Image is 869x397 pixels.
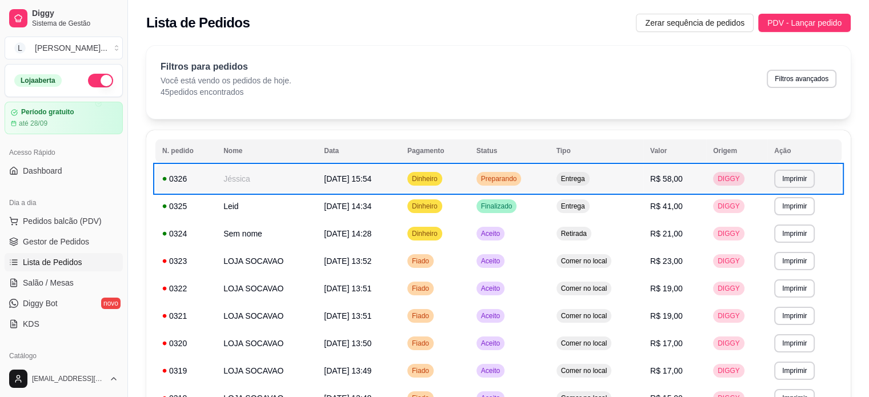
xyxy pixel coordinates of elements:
[650,339,683,348] span: R$ 17,00
[146,14,250,32] h2: Lista de Pedidos
[5,365,123,392] button: [EMAIL_ADDRESS][DOMAIN_NAME]
[758,14,851,32] button: PDV - Lançar pedido
[559,202,587,211] span: Entrega
[715,229,742,238] span: DIGGY
[767,139,842,162] th: Ação
[559,174,587,183] span: Entrega
[217,302,317,330] td: LOJA SOCAVAO
[645,17,744,29] span: Zerar sequência de pedidos
[774,170,815,188] button: Imprimir
[470,139,550,162] th: Status
[324,202,371,211] span: [DATE] 14:34
[23,256,82,268] span: Lista de Pedidos
[5,194,123,212] div: Dia a dia
[162,173,210,185] div: 0326
[559,229,589,238] span: Retirada
[559,366,610,375] span: Comer no local
[324,284,371,293] span: [DATE] 13:51
[550,139,643,162] th: Tipo
[479,366,502,375] span: Aceito
[715,202,742,211] span: DIGGY
[774,362,815,380] button: Imprimir
[32,9,118,19] span: Diggy
[479,174,519,183] span: Preparando
[401,139,470,162] th: Pagamento
[767,17,842,29] span: PDV - Lançar pedido
[774,334,815,352] button: Imprimir
[650,202,683,211] span: R$ 41,00
[650,284,683,293] span: R$ 19,00
[706,139,767,162] th: Origem
[559,311,610,320] span: Comer no local
[88,74,113,87] button: Alterar Status
[5,162,123,180] a: Dashboard
[14,42,26,54] span: L
[5,5,123,32] a: DiggySistema de Gestão
[5,143,123,162] div: Acesso Rápido
[217,165,317,193] td: Jéssica
[217,275,317,302] td: LOJA SOCAVAO
[559,284,610,293] span: Comer no local
[650,229,683,238] span: R$ 21,00
[155,139,217,162] th: N. pedido
[5,274,123,292] a: Salão / Mesas
[774,279,815,298] button: Imprimir
[643,139,706,162] th: Valor
[23,318,39,330] span: KDS
[479,202,515,211] span: Finalizado
[650,174,683,183] span: R$ 58,00
[774,307,815,325] button: Imprimir
[217,357,317,384] td: LOJA SOCAVAO
[217,193,317,220] td: Leid
[410,229,440,238] span: Dinheiro
[5,212,123,230] button: Pedidos balcão (PDV)
[410,284,431,293] span: Fiado
[324,256,371,266] span: [DATE] 13:52
[650,256,683,266] span: R$ 23,00
[217,247,317,275] td: LOJA SOCAVAO
[5,102,123,134] a: Período gratuitoaté 28/09
[14,74,62,87] div: Loja aberta
[23,236,89,247] span: Gestor de Pedidos
[5,232,123,251] a: Gestor de Pedidos
[479,311,502,320] span: Aceito
[217,220,317,247] td: Sem nome
[410,174,440,183] span: Dinheiro
[324,174,371,183] span: [DATE] 15:54
[650,366,683,375] span: R$ 17,00
[636,14,754,32] button: Zerar sequência de pedidos
[715,311,742,320] span: DIGGY
[410,256,431,266] span: Fiado
[774,252,815,270] button: Imprimir
[162,200,210,212] div: 0325
[559,256,610,266] span: Comer no local
[5,315,123,333] a: KDS
[479,339,502,348] span: Aceito
[715,284,742,293] span: DIGGY
[479,256,502,266] span: Aceito
[479,284,502,293] span: Aceito
[217,139,317,162] th: Nome
[162,228,210,239] div: 0324
[410,339,431,348] span: Fiado
[162,338,210,349] div: 0320
[324,311,371,320] span: [DATE] 13:51
[559,339,610,348] span: Comer no local
[5,253,123,271] a: Lista de Pedidos
[324,229,371,238] span: [DATE] 14:28
[23,277,74,288] span: Salão / Mesas
[479,229,502,238] span: Aceito
[317,139,401,162] th: Data
[161,75,291,86] p: Você está vendo os pedidos de hoje.
[5,294,123,312] a: Diggy Botnovo
[162,283,210,294] div: 0322
[162,365,210,376] div: 0319
[217,330,317,357] td: LOJA SOCAVAO
[32,374,105,383] span: [EMAIL_ADDRESS][DOMAIN_NAME]
[35,42,107,54] div: [PERSON_NAME] ...
[21,108,74,117] article: Período gratuito
[161,86,291,98] p: 45 pedidos encontrados
[162,310,210,322] div: 0321
[324,339,371,348] span: [DATE] 13:50
[410,366,431,375] span: Fiado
